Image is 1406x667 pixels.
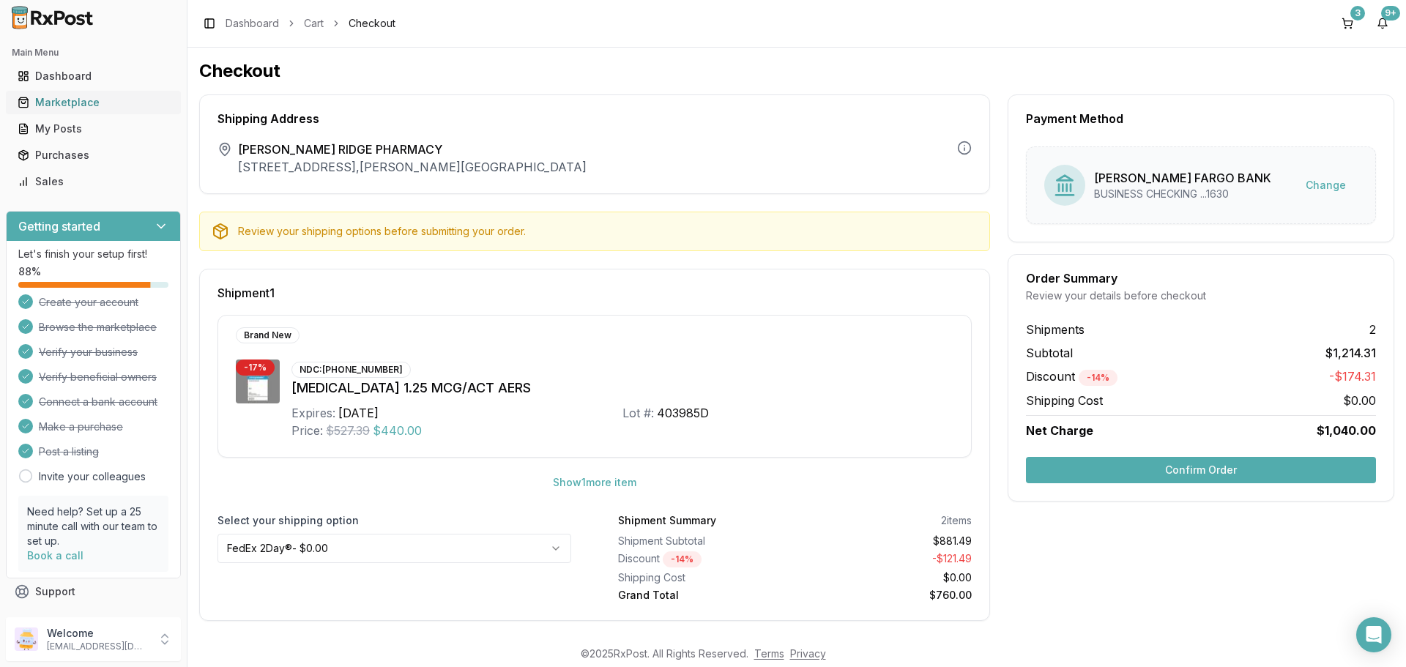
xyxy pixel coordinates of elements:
[1325,344,1376,362] span: $1,214.31
[801,551,972,567] div: - $121.49
[217,287,275,299] span: Shipment 1
[801,588,972,603] div: $760.00
[801,534,972,548] div: $881.49
[1343,392,1376,409] span: $0.00
[790,647,826,660] a: Privacy
[618,551,789,567] div: Discount
[1026,423,1093,438] span: Net Charge
[18,122,169,136] div: My Posts
[657,404,709,422] div: 403985D
[236,359,280,403] img: Spiriva Respimat 1.25 MCG/ACT AERS
[217,113,972,124] div: Shipping Address
[6,578,181,605] button: Support
[1026,288,1376,303] div: Review your details before checkout
[6,64,181,88] button: Dashboard
[39,420,123,434] span: Make a purchase
[18,264,41,279] span: 88 %
[6,605,181,631] button: Feedback
[1336,12,1359,35] button: 3
[618,588,789,603] div: Grand Total
[754,647,784,660] a: Terms
[1294,172,1358,198] button: Change
[12,89,175,116] a: Marketplace
[27,549,83,562] a: Book a call
[1026,457,1376,483] button: Confirm Order
[1026,321,1085,338] span: Shipments
[39,370,157,384] span: Verify beneficial owners
[39,345,138,359] span: Verify your business
[238,141,587,158] span: [PERSON_NAME] RIDGE PHARMACY
[27,504,160,548] p: Need help? Set up a 25 minute call with our team to set up.
[1371,12,1394,35] button: 9+
[39,469,146,484] a: Invite your colleagues
[39,444,99,459] span: Post a listing
[1026,272,1376,284] div: Order Summary
[39,395,157,409] span: Connect a bank account
[199,59,1394,83] h1: Checkout
[47,641,149,652] p: [EMAIL_ADDRESS][DOMAIN_NAME]
[18,174,169,189] div: Sales
[6,91,181,114] button: Marketplace
[801,570,972,585] div: $0.00
[1094,169,1271,187] div: [PERSON_NAME] FARGO BANK
[941,513,972,528] div: 2 items
[35,611,85,625] span: Feedback
[12,142,175,168] a: Purchases
[6,6,100,29] img: RxPost Logo
[1329,368,1376,386] span: -$174.31
[226,16,395,31] nav: breadcrumb
[238,158,587,176] p: [STREET_ADDRESS] , [PERSON_NAME][GEOGRAPHIC_DATA]
[618,534,789,548] div: Shipment Subtotal
[618,513,716,528] div: Shipment Summary
[18,148,169,163] div: Purchases
[1094,187,1271,201] div: BUSINESS CHECKING ...1630
[18,95,169,110] div: Marketplace
[39,295,138,310] span: Create your account
[1369,321,1376,338] span: 2
[1026,344,1073,362] span: Subtotal
[1381,6,1400,21] div: 9+
[1350,6,1365,21] div: 3
[12,47,175,59] h2: Main Menu
[217,513,571,528] label: Select your shipping option
[541,469,648,496] button: Show1more item
[12,63,175,89] a: Dashboard
[6,170,181,193] button: Sales
[291,362,411,378] div: NDC: [PHONE_NUMBER]
[39,320,157,335] span: Browse the marketplace
[1079,370,1117,386] div: - 14 %
[236,327,300,343] div: Brand New
[18,247,168,261] p: Let's finish your setup first!
[6,144,181,167] button: Purchases
[12,116,175,142] a: My Posts
[373,422,422,439] span: $440.00
[326,422,370,439] span: $527.39
[18,69,169,83] div: Dashboard
[1026,392,1103,409] span: Shipping Cost
[291,378,953,398] div: [MEDICAL_DATA] 1.25 MCG/ACT AERS
[1026,113,1376,124] div: Payment Method
[15,627,38,651] img: User avatar
[618,570,789,585] div: Shipping Cost
[622,404,654,422] div: Lot #:
[1026,369,1117,384] span: Discount
[47,626,149,641] p: Welcome
[338,404,379,422] div: [DATE]
[226,16,279,31] a: Dashboard
[18,217,100,235] h3: Getting started
[291,422,323,439] div: Price:
[349,16,395,31] span: Checkout
[236,359,275,376] div: - 17 %
[1356,617,1391,652] div: Open Intercom Messenger
[291,404,335,422] div: Expires:
[6,117,181,141] button: My Posts
[304,16,324,31] a: Cart
[12,168,175,195] a: Sales
[663,551,702,567] div: - 14 %
[238,224,978,239] div: Review your shipping options before submitting your order.
[1317,422,1376,439] span: $1,040.00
